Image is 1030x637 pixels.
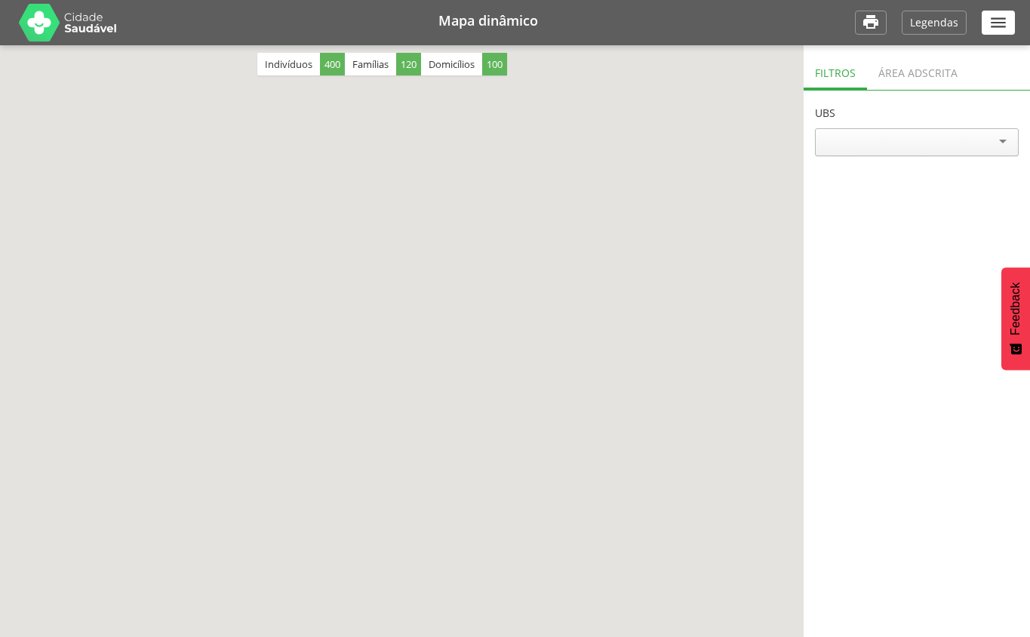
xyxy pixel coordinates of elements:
span: 400 [320,53,345,75]
i:  [988,13,1008,32]
i: Imprimir [862,13,880,32]
button: Feedback - Mostrar pesquisa [1001,267,1030,370]
h1: Mapa dinâmico [136,14,840,27]
div: Filtros [804,53,867,90]
header: UBS [815,91,1019,128]
span: Feedback [1009,282,1022,335]
p: Legendas [910,17,958,28]
span: 120 [396,53,421,75]
div: Indivíduos Famílias Domicílios [257,53,507,75]
span: 100 [482,53,507,75]
div: Área adscrita [867,53,969,90]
